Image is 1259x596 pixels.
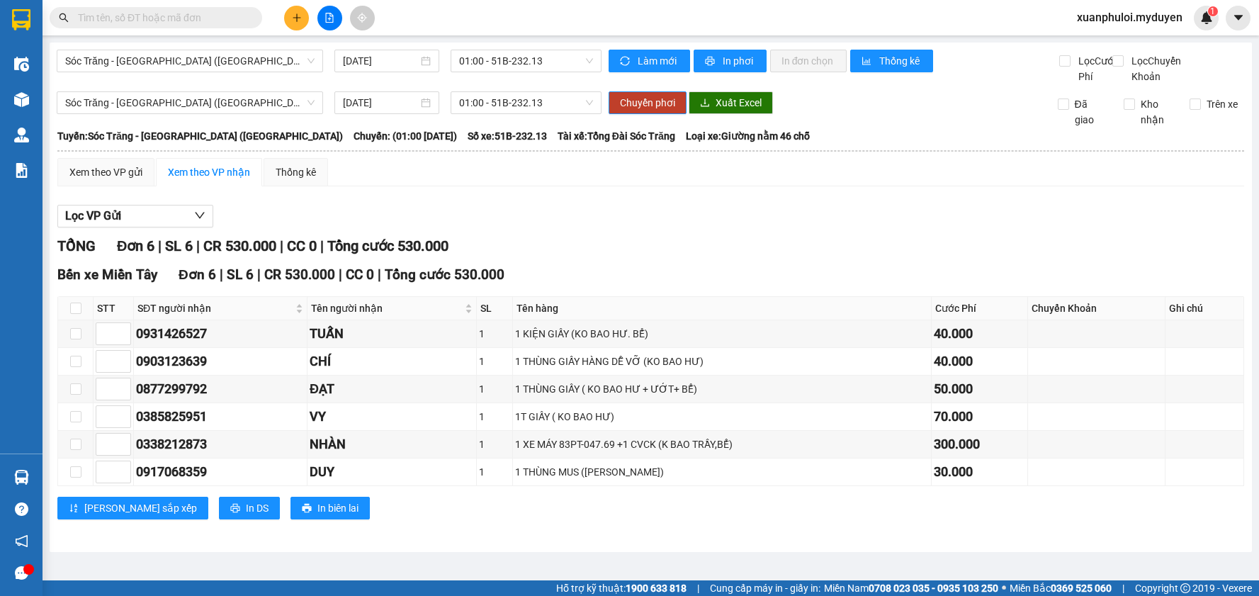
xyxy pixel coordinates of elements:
span: plus [292,13,302,23]
div: 40.000 [934,324,1025,344]
input: 15/09/2025 [343,53,417,69]
button: downloadXuất Excel [689,91,773,114]
div: 1 [479,409,510,424]
span: Loại xe: Giường nằm 46 chỗ [686,128,810,144]
span: | [257,266,261,283]
div: 1 [479,354,510,369]
img: warehouse-icon [14,57,29,72]
div: DUY [310,462,474,482]
span: Xuất Excel [716,95,762,111]
div: 0385825951 [136,407,305,427]
span: Làm mới [638,53,679,69]
td: CHÍ [307,348,477,376]
span: | [697,580,699,596]
button: Chuyển phơi [609,91,687,114]
span: In phơi [723,53,755,69]
td: ĐẠT [307,376,477,403]
span: In DS [246,500,269,516]
img: icon-new-feature [1200,11,1213,24]
div: CHÍ [310,352,474,371]
div: 1 [479,326,510,342]
span: ⚪️ [1002,585,1006,591]
div: 1 [479,437,510,452]
span: Lọc Cước Phí [1073,53,1121,84]
span: Tổng cước 530.000 [327,237,448,254]
div: 0917068359 [136,462,305,482]
button: file-add [317,6,342,30]
strong: 0369 525 060 [1051,583,1112,594]
b: Tuyến: Sóc Trăng - [GEOGRAPHIC_DATA] ([GEOGRAPHIC_DATA]) [57,130,343,142]
div: VY [310,407,474,427]
span: Thống kê [879,53,922,69]
sup: 1 [1208,6,1218,16]
span: copyright [1180,583,1190,593]
span: file-add [324,13,334,23]
img: warehouse-icon [14,128,29,142]
span: CR 530.000 [264,266,335,283]
div: 0931426527 [136,324,305,344]
div: 1T GIẤY ( KO BAO HƯ) [515,409,929,424]
span: question-circle [15,502,28,516]
th: STT [94,297,134,320]
span: message [15,566,28,580]
span: bar-chart [862,56,874,67]
img: warehouse-icon [14,470,29,485]
span: 01:00 - 51B-232.13 [459,50,593,72]
span: Tổng cước 530.000 [385,266,504,283]
span: | [280,237,283,254]
td: 0338212873 [134,431,307,459]
button: printerIn DS [219,497,280,519]
th: Chuyển Khoản [1028,297,1165,320]
span: down [194,210,205,221]
span: Tài xế: Tổng Đài Sóc Trăng [558,128,675,144]
div: 1 THÙNG GIẤY ( KO BAO HƯ + ƯỚT+ BỂ) [515,381,929,397]
div: 0338212873 [136,434,305,454]
input: 15/09/2025 [343,95,417,111]
button: sort-ascending[PERSON_NAME] sắp xếp [57,497,208,519]
span: In biên lai [317,500,358,516]
span: Chuyến: (01:00 [DATE]) [354,128,457,144]
span: | [220,266,223,283]
span: Tên người nhận [311,300,462,316]
div: 300.000 [934,434,1025,454]
span: CC 0 [287,237,317,254]
span: | [339,266,342,283]
td: 0917068359 [134,459,307,486]
div: 70.000 [934,407,1025,427]
th: Cước Phí [932,297,1028,320]
div: 1 [479,464,510,480]
div: 1 THÙNG MUS ([PERSON_NAME]) [515,464,929,480]
td: 0903123639 [134,348,307,376]
span: caret-down [1232,11,1245,24]
div: TUẤN [310,324,474,344]
span: 1 [1210,6,1215,16]
span: Sóc Trăng - Sài Gòn (Hàng) [65,92,315,113]
span: Số xe: 51B-232.13 [468,128,547,144]
div: 0877299792 [136,379,305,399]
input: Tìm tên, số ĐT hoặc mã đơn [78,10,245,26]
span: Lọc Chuyển Khoản [1126,53,1192,84]
strong: 1900 633 818 [626,583,687,594]
span: Hỗ trợ kỹ thuật: [556,580,687,596]
span: aim [357,13,367,23]
td: 0877299792 [134,376,307,403]
span: Đơn 6 [117,237,154,254]
div: NHÀN [310,434,474,454]
span: download [700,98,710,109]
span: Trên xe [1201,96,1243,112]
div: Thống kê [276,164,316,180]
span: CC 0 [346,266,374,283]
img: solution-icon [14,163,29,178]
span: [PERSON_NAME] sắp xếp [84,500,197,516]
div: Xem theo VP nhận [168,164,250,180]
span: | [196,237,200,254]
button: printerIn biên lai [290,497,370,519]
div: 0903123639 [136,352,305,371]
div: 40.000 [934,352,1025,371]
span: Kho nhận [1135,96,1179,128]
span: xuanphuloi.myduyen [1066,9,1194,26]
span: | [1122,580,1124,596]
span: Lọc VP Gửi [65,207,121,225]
span: Sóc Trăng - Sài Gòn (Hàng) [65,50,315,72]
div: 1 [479,381,510,397]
